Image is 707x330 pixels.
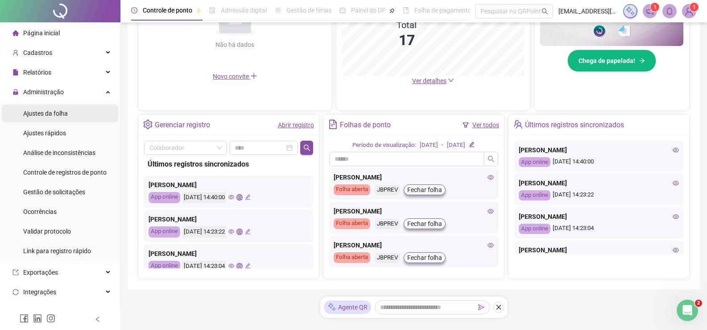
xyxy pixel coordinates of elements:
button: Chega de papelada! [567,50,656,72]
span: global [236,194,242,200]
div: Folha aberta [334,218,370,229]
div: [DATE] 14:23:04 [519,224,679,234]
div: App online [519,224,550,234]
span: eye [488,242,494,248]
span: Ocorrências [23,208,57,215]
span: bell [666,7,674,15]
span: arrow-right [639,58,645,64]
span: Link para registro rápido [23,247,91,255]
iframe: Intercom live chat [677,300,698,321]
span: Novo convite [213,73,257,80]
span: edit [245,194,251,200]
div: [DATE] 14:40:00 [182,192,226,203]
span: left [95,316,101,322]
div: [PERSON_NAME] [519,245,679,255]
span: edit [245,229,251,234]
span: Análise de inconsistências [23,149,95,156]
img: sparkle-icon.fc2bf0ac1784a2077858766a79e2daf3.svg [327,302,336,312]
div: [PERSON_NAME] [334,240,494,250]
span: lock [12,89,19,95]
div: Não há dados [194,40,276,50]
span: export [12,269,19,276]
span: eye [228,229,234,234]
div: [PERSON_NAME] [334,172,494,182]
sup: 1 [650,3,659,12]
span: Ver detalhes [412,77,447,84]
span: close [496,304,502,310]
span: setting [143,120,153,129]
span: eye [673,147,679,153]
span: [EMAIL_ADDRESS][DOMAIN_NAME] [558,6,618,16]
span: Exportações [23,269,58,276]
div: [PERSON_NAME] [334,206,494,216]
span: Cadastros [23,49,52,56]
div: [PERSON_NAME] [149,180,309,190]
span: global [236,263,242,269]
span: Gestão de férias [286,7,331,14]
div: Gerenciar registro [155,117,210,133]
span: Folha de pagamento [414,7,471,14]
span: filter [463,122,469,128]
span: Ajustes da folha [23,110,68,117]
span: file [12,69,19,75]
div: Folha aberta [334,184,370,195]
span: Ajustes rápidos [23,129,66,137]
span: search [303,144,310,151]
span: facebook [20,314,29,323]
span: user-add [12,50,19,56]
span: Gestão de solicitações [23,188,85,196]
div: [PERSON_NAME] [519,145,679,155]
span: global [236,229,242,234]
span: home [12,30,19,36]
div: JBPREV [375,185,400,195]
span: Integrações [23,288,56,296]
span: sync [12,289,19,295]
span: Validar protocolo [23,228,71,235]
span: Administração [23,88,64,96]
span: Painel do DP [351,7,386,14]
span: pushpin [389,8,395,13]
div: [PERSON_NAME] [519,178,679,188]
span: eye [488,208,494,214]
span: Relatórios [23,69,51,76]
sup: Atualize o seu contato no menu Meus Dados [690,3,699,12]
button: Fechar folha [404,252,446,263]
div: JBPREV [375,219,400,229]
span: Página inicial [23,29,60,37]
span: eye [228,263,234,269]
div: [PERSON_NAME] [149,249,309,259]
div: Últimos registros sincronizados [525,117,624,133]
span: search [488,155,495,163]
div: [DATE] [447,141,465,150]
button: Fechar folha [404,184,446,195]
span: eye [673,213,679,220]
span: eye [673,247,679,253]
div: App online [149,261,180,272]
a: Ver detalhes down [412,77,454,84]
span: Fechar folha [407,253,442,263]
span: plus [250,72,257,79]
div: Agente QR [324,301,371,314]
div: Folhas de ponto [340,117,391,133]
div: App online [149,192,180,203]
span: Fechar folha [407,185,442,195]
div: [PERSON_NAME] [149,214,309,224]
span: Chega de papelada! [579,56,635,66]
span: book [403,7,409,13]
img: 67588 [682,4,696,18]
span: clock-circle [131,7,137,13]
img: sparkle-icon.fc2bf0ac1784a2077858766a79e2daf3.svg [625,6,635,16]
div: Últimos registros sincronizados [148,159,310,170]
span: search [542,8,548,15]
button: Fechar folha [404,218,446,229]
span: Admissão digital [221,7,267,14]
div: App online [519,157,550,167]
div: - [442,141,443,150]
div: App online [519,190,550,201]
span: down [448,77,454,84]
div: App online [149,226,180,238]
div: [DATE] 14:23:22 [182,226,226,238]
span: send [478,304,484,310]
span: Controle de ponto [143,7,192,14]
div: [PERSON_NAME] [519,212,679,221]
